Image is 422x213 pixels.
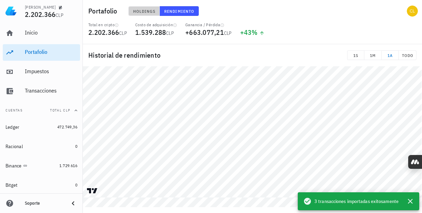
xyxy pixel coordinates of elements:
[6,182,18,188] div: Bitget
[6,144,23,149] div: Racional
[3,64,80,80] a: Impuestos
[382,50,399,60] button: 1A
[133,9,156,14] span: Holdings
[6,163,22,169] div: Binance
[25,49,77,55] div: Portafolio
[135,22,177,28] div: Costo de adquisición
[59,163,77,168] span: 1.729.616
[119,30,127,36] span: CLP
[50,108,70,113] span: Total CLP
[3,157,80,174] a: Binance 1.729.616
[25,10,56,19] span: 2.202.366
[25,201,63,206] div: Soporte
[160,6,199,16] button: Rendimiento
[135,28,166,37] span: 1.539.288
[367,53,379,58] span: 1M
[3,119,80,135] a: Ledger 472.749,36
[224,30,232,36] span: CLP
[314,197,399,205] span: 3 transacciones importadas exitosamente
[3,138,80,155] a: Racional 0
[3,177,80,193] a: Bitget 0
[384,53,396,58] span: 1A
[75,182,77,187] span: 0
[25,68,77,75] div: Impuestos
[166,30,174,36] span: CLP
[399,50,416,60] button: TODO
[25,4,56,10] div: [PERSON_NAME]
[3,44,80,61] a: Portafolio
[88,22,127,28] div: Total en cripto
[56,12,63,18] span: CLP
[402,53,413,58] span: TODO
[25,87,77,94] div: Transacciones
[350,53,361,58] span: 1S
[86,187,98,194] a: Charting by TradingView
[88,28,119,37] span: 2.202.366
[25,29,77,36] div: Inicio
[57,124,77,129] span: 472.749,36
[347,50,364,60] button: 1S
[185,28,224,37] span: +663.077,21
[164,9,194,14] span: Rendimiento
[6,124,20,130] div: Ledger
[185,22,232,28] div: Ganancia / Pérdida
[128,6,160,16] button: Holdings
[3,83,80,99] a: Transacciones
[75,144,77,149] span: 0
[407,6,418,17] div: avatar
[88,6,120,17] h1: Portafolio
[252,28,257,37] span: %
[83,44,422,66] div: Historial de rendimiento
[3,25,80,41] a: Inicio
[3,102,80,119] button: CuentasTotal CLP
[364,50,382,60] button: 1M
[6,6,17,17] img: LedgiFi
[240,29,265,36] div: +43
